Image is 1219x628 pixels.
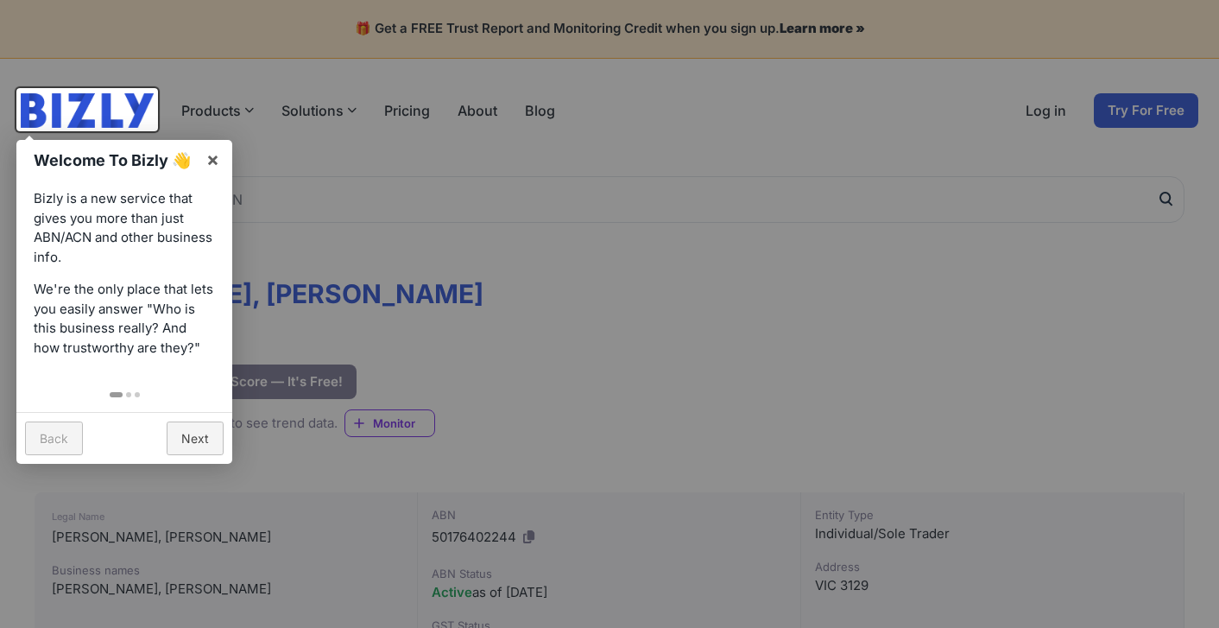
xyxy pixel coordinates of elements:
h1: Welcome To Bizly 👋 [34,149,197,172]
a: Back [25,422,83,455]
a: Next [167,422,224,455]
p: Bizly is a new service that gives you more than just ABN/ACN and other business info. [34,189,215,267]
a: × [193,140,232,179]
p: We're the only place that lets you easily answer "Who is this business really? And how trustworth... [34,280,215,358]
